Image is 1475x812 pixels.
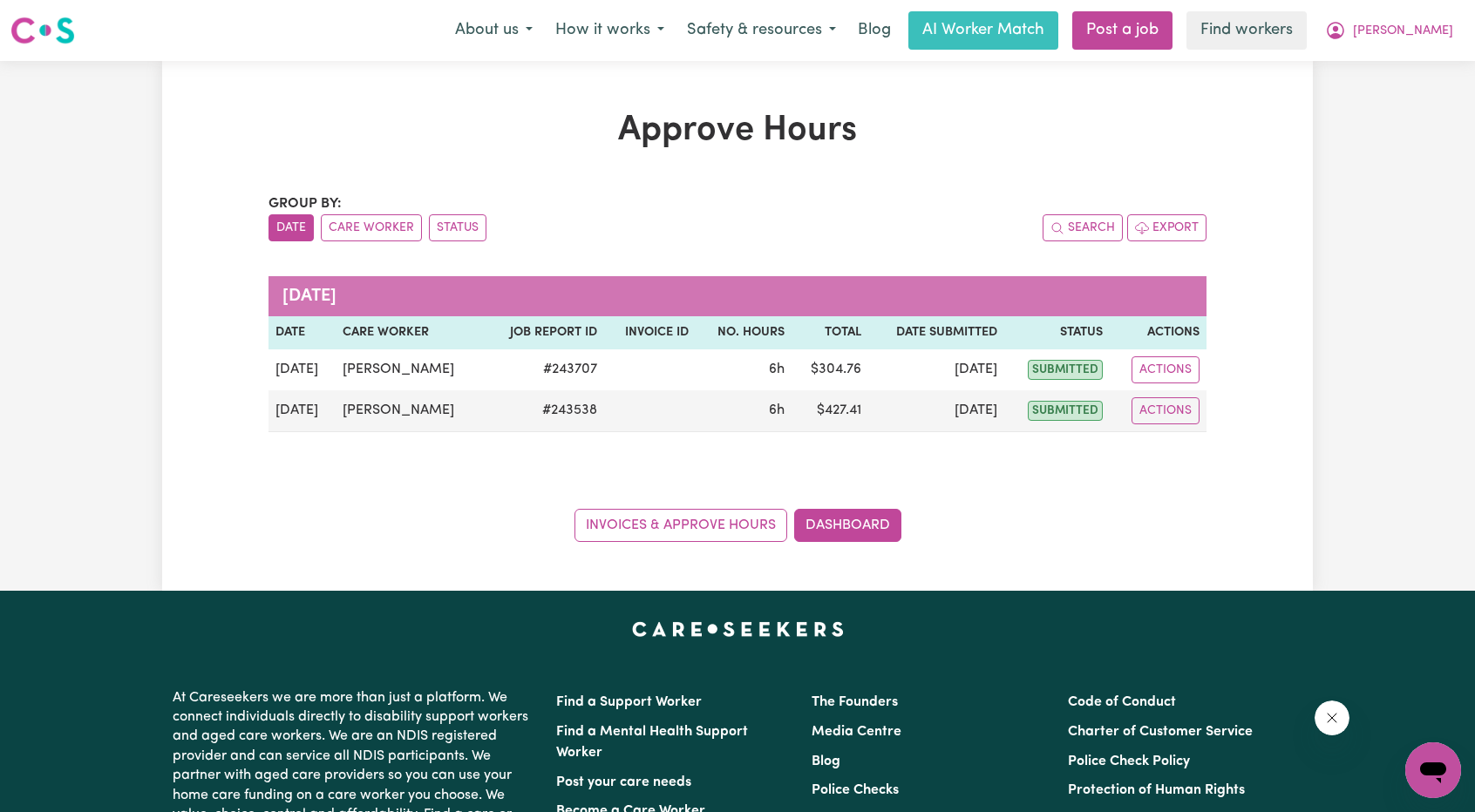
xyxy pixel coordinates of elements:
[1314,12,1465,49] button: My Account
[1132,397,1200,424] button: Actions
[556,695,702,709] a: Find a Support Worker
[769,362,785,376] span: 6 hours
[812,783,899,797] a: Police Checks
[908,11,1058,50] a: AI Worker Match
[792,349,868,390] td: $ 304.76
[1043,214,1123,241] button: Search
[1004,316,1110,349] th: Status
[632,622,844,636] a: Careseekers home page
[321,214,422,241] button: sort invoices by care worker
[676,12,847,49] button: Safety & resources
[484,349,603,390] td: # 243707
[1186,11,1307,50] a: Find workers
[336,316,484,349] th: Care worker
[1028,360,1103,380] span: submitted
[868,349,1004,390] td: [DATE]
[1028,401,1103,421] span: submitted
[696,316,792,349] th: No. Hours
[1068,695,1176,709] a: Code of Conduct
[604,316,696,349] th: Invoice ID
[268,316,336,349] th: Date
[812,754,840,768] a: Blog
[10,15,75,46] img: Careseekers logo
[812,725,901,739] a: Media Centre
[1405,742,1461,798] iframe: Button to launch messaging window
[544,12,676,49] button: How it works
[429,214,486,241] button: sort invoices by paid status
[268,276,1207,316] caption: [DATE]
[847,11,901,50] a: Blog
[794,509,901,542] a: Dashboard
[792,316,868,349] th: Total
[10,12,105,26] span: Need any help?
[868,390,1004,432] td: [DATE]
[484,316,603,349] th: Job Report ID
[556,725,748,760] a: Find a Mental Health Support Worker
[10,10,75,51] a: Careseekers logo
[1068,725,1253,739] a: Charter of Customer Service
[336,390,484,432] td: [PERSON_NAME]
[268,214,314,241] button: sort invoices by date
[268,197,342,211] span: Group by:
[1072,11,1173,50] a: Post a job
[1353,22,1453,41] span: [PERSON_NAME]
[1132,356,1200,383] button: Actions
[1068,783,1245,797] a: Protection of Human Rights
[484,390,603,432] td: # 243538
[556,775,691,789] a: Post your care needs
[444,12,544,49] button: About us
[574,509,787,542] a: Invoices & Approve Hours
[769,403,785,417] span: 6 hours
[1110,316,1207,349] th: Actions
[268,349,336,390] td: [DATE]
[868,316,1004,349] th: Date Submitted
[268,110,1207,152] h1: Approve Hours
[1127,214,1207,241] button: Export
[792,390,868,432] td: $ 427.41
[1068,754,1190,768] a: Police Check Policy
[1315,700,1349,735] iframe: Close message
[812,695,898,709] a: The Founders
[336,349,484,390] td: [PERSON_NAME]
[268,390,336,432] td: [DATE]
